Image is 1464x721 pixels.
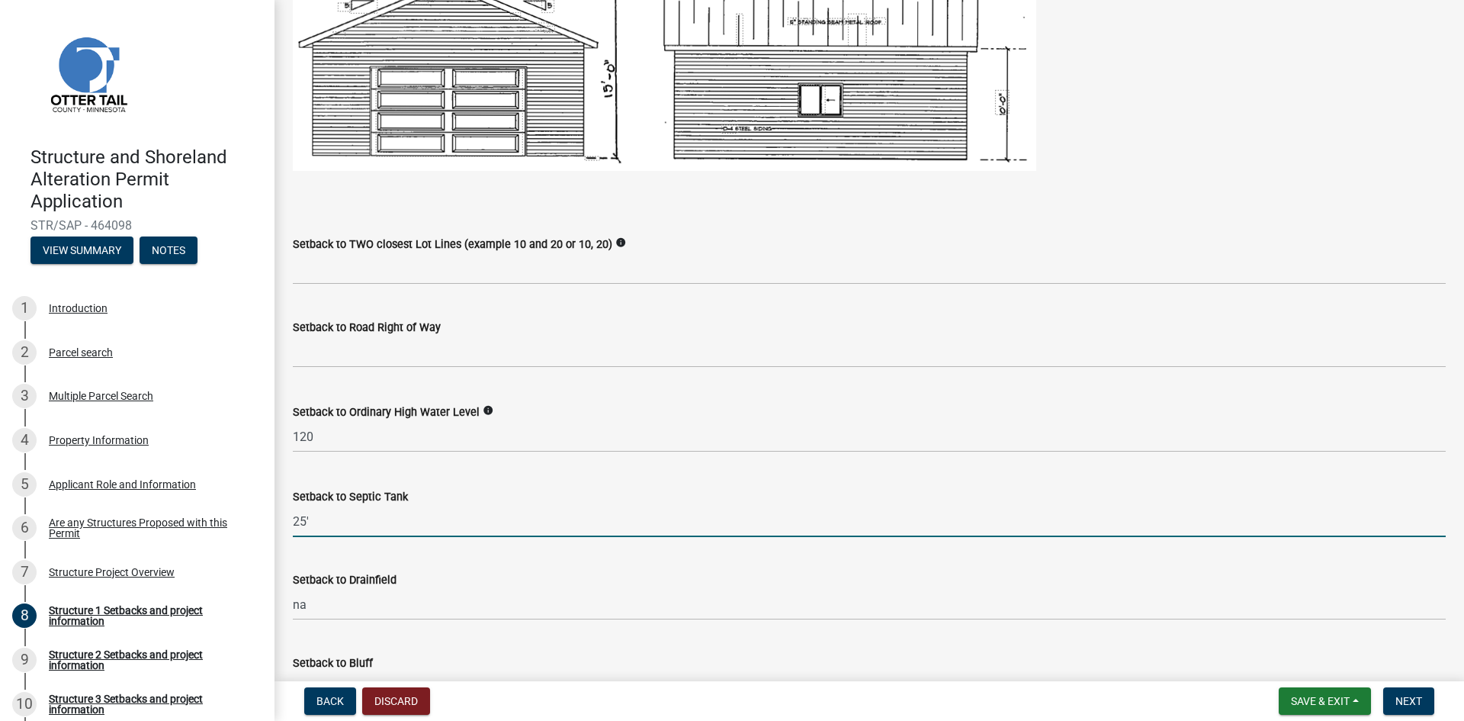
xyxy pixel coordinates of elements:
span: Next [1395,695,1422,707]
button: Discard [362,687,430,715]
button: Next [1383,687,1434,715]
button: Save & Exit [1279,687,1371,715]
div: Structure 2 Setbacks and project information [49,649,250,671]
div: Structure 1 Setbacks and project information [49,605,250,626]
div: 6 [12,516,37,540]
label: Setback to Ordinary High Water Level [293,407,480,418]
img: Otter Tail County, Minnesota [30,16,145,130]
div: Structure 3 Setbacks and project information [49,694,250,715]
wm-modal-confirm: Notes [140,246,197,258]
h4: Structure and Shoreland Alteration Permit Application [30,146,262,212]
div: 1 [12,296,37,320]
label: Setback to Drainfield [293,575,396,586]
div: 10 [12,692,37,716]
div: Introduction [49,303,108,314]
button: Back [304,687,356,715]
label: Setback to Septic Tank [293,492,408,503]
label: Setback to Bluff [293,658,373,669]
div: 7 [12,560,37,584]
wm-modal-confirm: Summary [30,246,133,258]
span: Save & Exit [1291,695,1350,707]
div: Parcel search [49,347,113,358]
div: 3 [12,384,37,408]
span: STR/SAP - 464098 [30,218,244,233]
div: 5 [12,472,37,497]
i: info [483,405,493,416]
button: Notes [140,237,197,264]
div: Are any Structures Proposed with this Permit [49,517,250,539]
label: Setback to Road Right of Way [293,323,441,333]
div: Structure Project Overview [49,567,175,578]
div: 9 [12,648,37,672]
label: Setback to TWO closest Lot Lines (example 10 and 20 or 10, 20) [293,240,612,250]
div: Property Information [49,435,149,446]
span: Back [316,695,344,707]
button: View Summary [30,237,133,264]
div: 4 [12,428,37,452]
i: info [615,237,626,248]
div: 2 [12,340,37,365]
div: Multiple Parcel Search [49,391,153,401]
div: 8 [12,604,37,628]
div: Applicant Role and Information [49,479,196,490]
